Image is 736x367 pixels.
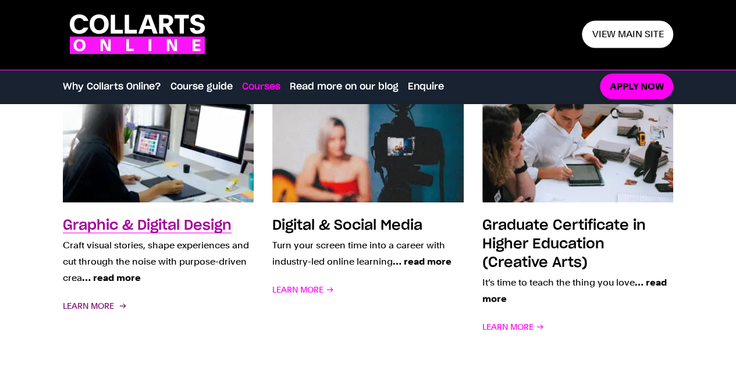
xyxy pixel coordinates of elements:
a: Read more on our blog [290,80,399,94]
a: Course guide [170,80,233,94]
a: View main site [582,21,673,48]
span: … read more [393,256,451,267]
span: Learn More [272,282,334,298]
a: Apply now [600,74,673,100]
p: Craft visual stories, shape experiences and cut through the noise with purpose-driven crea [63,237,254,286]
p: It’s time to teach the thing you love [482,275,674,307]
p: Turn your screen time into a career with industry-led online learning [272,237,464,270]
h3: Graduate Certificate in Higher Education (Creative Arts) [482,219,646,270]
span: … read more [82,272,141,283]
h3: Graphic & Digital Design [63,219,232,233]
a: Graphic & Digital Design Craft visual stories, shape experiences and cut through the noise with p... [63,103,254,335]
a: Digital & Social Media Turn your screen time into a career with industry-led online learning… rea... [272,103,464,335]
span: Learn More [63,298,125,314]
a: Enquire [408,80,444,94]
a: Why Collarts Online? [63,80,161,94]
span: Learn More [482,319,544,335]
a: Graduate Certificate in Higher Education (Creative Arts) It’s time to teach the thing you love… r... [482,103,674,335]
span: … read more [482,277,667,304]
h3: Digital & Social Media [272,219,422,233]
a: Courses [242,80,280,94]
